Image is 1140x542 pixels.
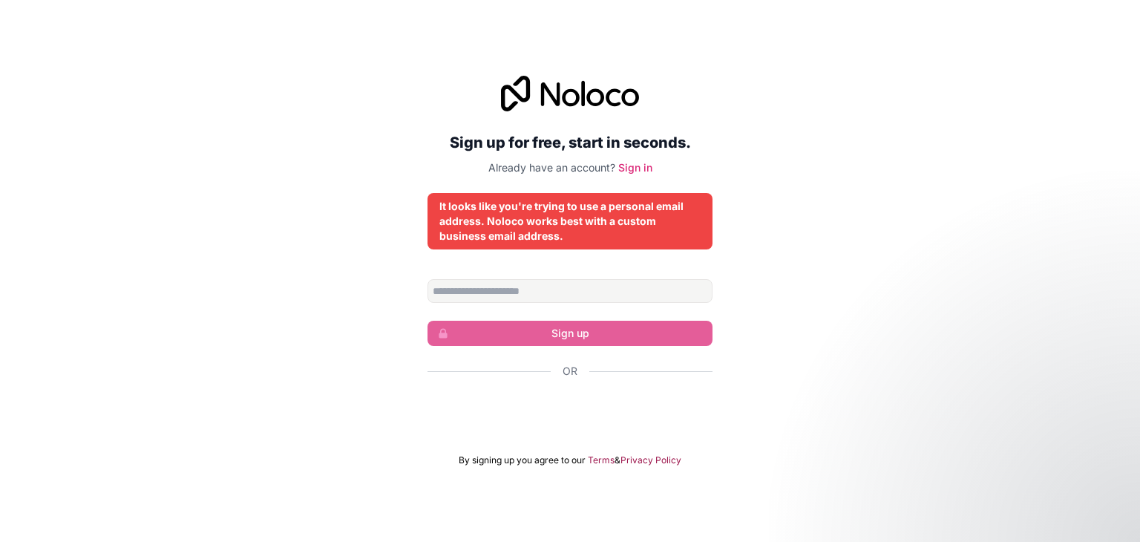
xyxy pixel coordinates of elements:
a: Sign in [618,161,652,174]
iframe: Bouton "Se connecter avec Google" [420,395,720,428]
span: Or [563,364,577,379]
span: & [615,454,620,466]
a: Privacy Policy [620,454,681,466]
input: Email address [427,279,712,303]
span: Already have an account? [488,161,615,174]
button: Sign up [427,321,712,346]
span: By signing up you agree to our [459,454,586,466]
div: It looks like you're trying to use a personal email address. Noloco works best with a custom busi... [439,199,701,244]
a: Terms [588,454,615,466]
h2: Sign up for free, start in seconds. [427,129,712,156]
iframe: Intercom notifications message [843,431,1140,535]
